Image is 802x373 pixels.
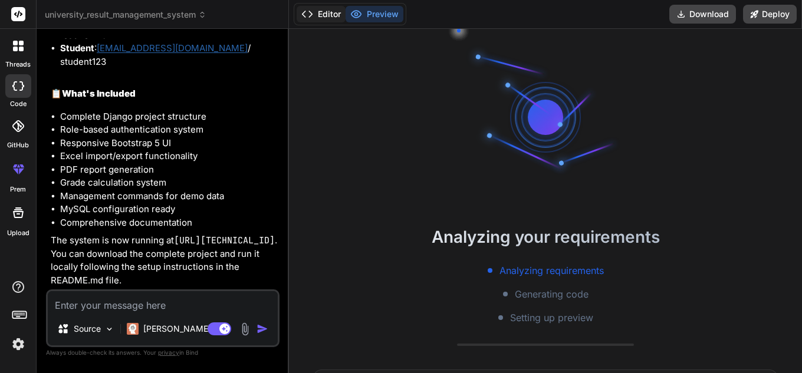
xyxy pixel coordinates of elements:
li: Responsive Bootstrap 5 UI [60,137,277,150]
li: Grade calculation system [60,176,277,190]
h2: Analyzing your requirements [289,225,802,249]
span: Generating code [515,287,589,301]
button: Deploy [743,5,797,24]
li: Excel import/export functionality [60,150,277,163]
button: Preview [346,6,403,22]
img: icon [257,323,268,335]
label: threads [5,60,31,70]
p: The system is now running at . You can download the complete project and run it locally following... [51,234,277,287]
label: prem [10,184,26,194]
span: Setting up preview [510,311,593,325]
a: [EMAIL_ADDRESS][DOMAIN_NAME] [97,42,248,54]
img: attachment [238,322,252,336]
li: PDF report generation [60,163,277,177]
label: GitHub [7,140,29,150]
li: Management commands for demo data [60,190,277,203]
img: settings [8,334,28,354]
li: MySQL configuration ready [60,203,277,216]
label: Upload [7,228,29,238]
code: [URL][TECHNICAL_ID] [174,235,275,246]
strong: Student [60,42,94,54]
label: code [10,99,27,109]
button: Download [669,5,736,24]
button: Editor [297,6,346,22]
strong: What's Included [62,88,136,99]
li: Role-based authentication system [60,123,277,137]
img: Pick Models [104,324,114,334]
p: Always double-check its answers. Your in Bind [46,347,280,358]
span: university_result_management_system [45,9,206,21]
p: [PERSON_NAME] 4 S.. [143,323,231,335]
p: Source [74,323,101,335]
li: Complete Django project structure [60,110,277,124]
span: privacy [158,349,179,356]
li: Comprehensive documentation [60,216,277,230]
img: Claude 4 Sonnet [127,323,139,335]
h2: 📋 [51,87,277,101]
span: Analyzing requirements [499,263,604,278]
li: : / student123 [60,42,277,68]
